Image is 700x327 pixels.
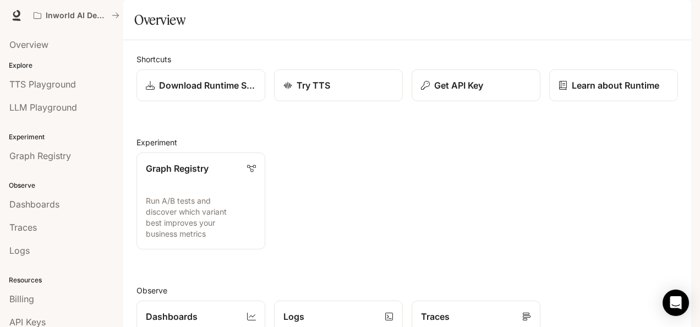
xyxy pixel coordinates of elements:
p: Learn about Runtime [572,79,659,92]
button: All workspaces [29,4,124,26]
h2: Shortcuts [136,53,678,65]
h1: Overview [134,9,185,31]
p: Graph Registry [146,162,209,175]
p: Dashboards [146,310,198,323]
h2: Experiment [136,137,678,148]
a: Try TTS [274,69,403,101]
h2: Observe [136,285,678,296]
p: Run A/B tests and discover which variant best improves your business metrics [146,195,256,239]
a: Graph RegistryRun A/B tests and discover which variant best improves your business metrics [136,152,265,249]
p: Try TTS [297,79,330,92]
p: Logs [283,310,304,323]
p: Download Runtime SDK [159,79,256,92]
a: Learn about Runtime [549,69,678,101]
p: Get API Key [434,79,483,92]
p: Inworld AI Demos [46,11,107,20]
p: Traces [421,310,450,323]
button: Get API Key [412,69,540,101]
a: Download Runtime SDK [136,69,265,101]
div: Open Intercom Messenger [663,290,689,316]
